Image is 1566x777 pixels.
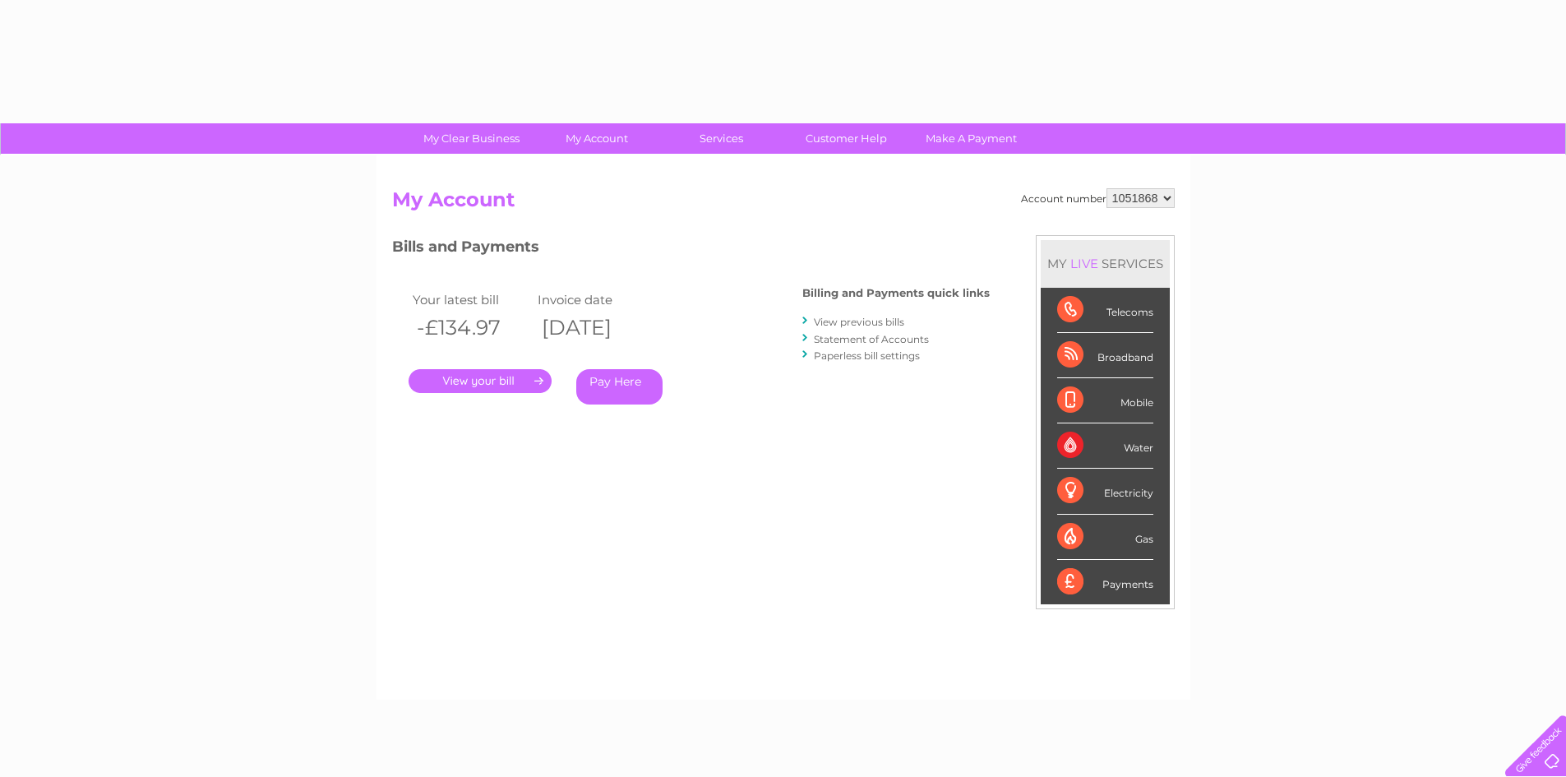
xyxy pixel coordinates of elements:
a: My Account [529,123,664,154]
a: Customer Help [778,123,914,154]
div: Broadband [1057,333,1153,378]
div: Water [1057,423,1153,469]
div: LIVE [1067,256,1102,271]
a: Services [654,123,789,154]
div: Electricity [1057,469,1153,514]
td: Your latest bill [409,289,534,311]
a: Paperless bill settings [814,349,920,362]
div: Mobile [1057,378,1153,423]
th: -£134.97 [409,311,534,345]
th: [DATE] [534,311,659,345]
h2: My Account [392,188,1175,220]
a: Pay Here [576,369,663,405]
h4: Billing and Payments quick links [802,287,990,299]
a: View previous bills [814,316,904,328]
a: Make A Payment [903,123,1039,154]
div: Gas [1057,515,1153,560]
h3: Bills and Payments [392,235,990,264]
a: . [409,369,552,393]
td: Invoice date [534,289,659,311]
div: MY SERVICES [1041,240,1170,287]
a: Statement of Accounts [814,333,929,345]
div: Telecoms [1057,288,1153,333]
div: Payments [1057,560,1153,604]
a: My Clear Business [404,123,539,154]
div: Account number [1021,188,1175,208]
